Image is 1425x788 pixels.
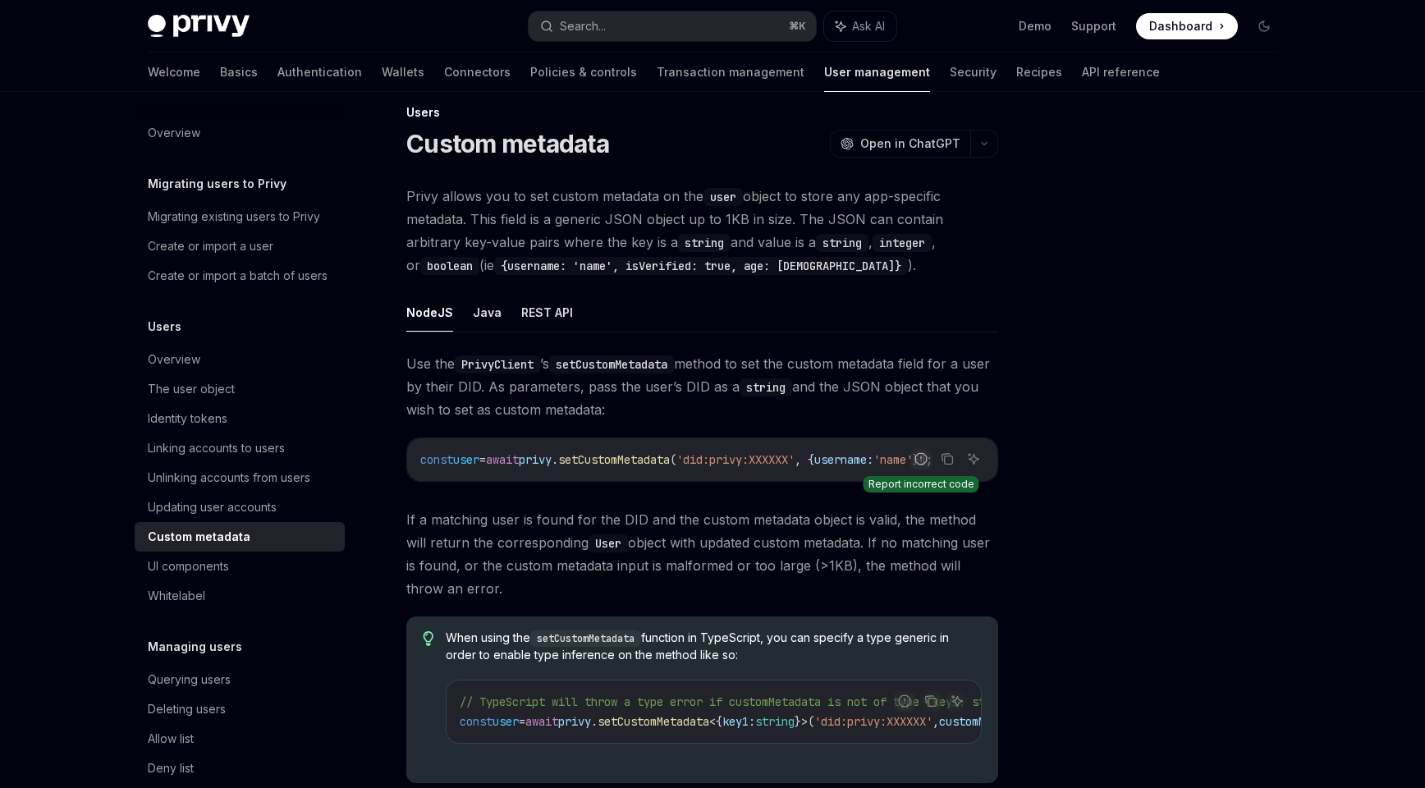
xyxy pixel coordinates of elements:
[824,11,896,41] button: Ask AI
[148,53,200,92] a: Welcome
[460,714,493,729] span: const
[455,355,540,373] code: PrivyClient
[1136,13,1238,39] a: Dashboard
[1016,53,1062,92] a: Recipes
[521,293,573,332] button: REST API
[148,236,273,256] div: Create or import a user
[420,452,453,467] span: const
[148,266,328,286] div: Create or import a batch of users
[444,53,511,92] a: Connectors
[1149,18,1212,34] span: Dashboard
[519,714,525,729] span: =
[670,452,676,467] span: (
[148,527,250,547] div: Custom metadata
[591,714,598,729] span: .
[135,231,345,261] a: Create or import a user
[148,557,229,576] div: UI components
[549,355,674,373] code: setCustomMetadata
[939,714,1031,729] span: customMetadata
[148,586,205,606] div: Whitelabel
[1082,53,1160,92] a: API reference
[406,293,453,332] button: NodeJS
[148,758,194,778] div: Deny list
[148,409,227,428] div: Identity tokens
[894,690,915,712] button: Report incorrect code
[1251,13,1277,39] button: Toggle dark mode
[148,15,250,38] img: dark logo
[864,476,979,492] div: Report incorrect code
[558,452,670,467] span: setCustomMetadata
[406,508,998,600] span: If a matching user is found for the DID and the custom metadata object is valid, the method will ...
[135,552,345,581] a: UI components
[795,452,814,467] span: , {
[910,448,932,470] button: Report incorrect code
[406,104,998,121] div: Users
[148,174,286,194] h5: Migrating users to Privy
[1019,18,1052,34] a: Demo
[420,257,479,275] code: boolean
[529,11,816,41] button: Search...⌘K
[148,207,320,227] div: Migrating existing users to Privy
[963,448,984,470] button: Ask AI
[148,123,200,143] div: Overview
[493,714,519,729] span: user
[860,135,960,152] span: Open in ChatGPT
[709,714,722,729] span: <{
[946,690,968,712] button: Ask AI
[135,118,345,148] a: Overview
[135,581,345,611] a: Whitelabel
[932,714,939,729] span: ,
[657,53,804,92] a: Transaction management
[135,261,345,291] a: Create or import a batch of users
[406,129,609,158] h1: Custom metadata
[135,522,345,552] a: Custom metadata
[135,374,345,404] a: The user object
[530,630,641,647] code: setCustomMetadata
[148,699,226,719] div: Deleting users
[814,714,932,729] span: 'did:privy:XXXXXX'
[406,352,998,421] span: Use the ’s method to set the custom metadata field for a user by their DID. As parameters, pass t...
[722,714,749,729] span: key1
[1071,18,1116,34] a: Support
[950,53,997,92] a: Security
[552,452,558,467] span: .
[406,185,998,277] span: Privy allows you to set custom metadata on the object to store any app-specific metadata. This fi...
[678,234,731,252] code: string
[148,468,310,488] div: Unlinking accounts from users
[148,317,181,337] h5: Users
[873,234,932,252] code: integer
[220,53,258,92] a: Basics
[852,18,885,34] span: Ask AI
[135,404,345,433] a: Identity tokens
[676,452,795,467] span: 'did:privy:XXXXXX'
[494,257,908,275] code: {username: 'name', isVerified: true, age: [DEMOGRAPHIC_DATA]}
[703,188,743,206] code: user
[816,234,868,252] code: string
[148,729,194,749] div: Allow list
[148,637,242,657] h5: Managing users
[148,379,235,399] div: The user object
[920,690,942,712] button: Copy the contents from the code block
[148,497,277,517] div: Updating user accounts
[135,433,345,463] a: Linking accounts to users
[479,452,486,467] span: =
[135,463,345,492] a: Unlinking accounts from users
[135,754,345,783] a: Deny list
[277,53,362,92] a: Authentication
[135,724,345,754] a: Allow list
[795,714,814,729] span: }>(
[453,452,479,467] span: user
[525,714,558,729] span: await
[830,130,970,158] button: Open in ChatGPT
[460,694,1018,709] span: // TypeScript will throw a type error if customMetadata is not of type {key1: string}
[423,631,434,646] svg: Tip
[135,694,345,724] a: Deleting users
[755,714,795,729] span: string
[824,53,930,92] a: User management
[873,452,913,467] span: 'name'
[749,714,755,729] span: :
[558,714,591,729] span: privy
[148,670,231,689] div: Querying users
[519,452,552,467] span: privy
[598,714,709,729] span: setCustomMetadata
